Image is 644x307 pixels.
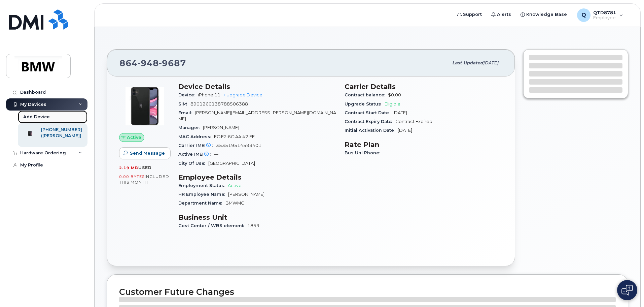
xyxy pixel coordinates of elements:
[216,143,261,148] span: 353519514593401
[178,201,225,206] span: Department Name
[178,161,208,166] span: City Of Use
[198,92,220,97] span: iPhone 11
[178,110,336,121] span: [PERSON_NAME][EMAIL_ADDRESS][PERSON_NAME][DOMAIN_NAME]
[119,58,186,68] span: 864
[190,101,248,106] span: 8901260138788506388
[228,183,242,188] span: Active
[345,110,393,115] span: Contract Start Date
[388,92,401,97] span: $0.00
[119,165,138,170] span: 2.19 MB
[345,101,385,106] span: Upgrade Status
[138,58,159,68] span: 948
[452,60,483,65] span: Last updated
[345,83,503,91] h3: Carrier Details
[178,92,198,97] span: Device
[127,134,141,141] span: Active
[385,101,400,106] span: Eligible
[178,143,216,148] span: Carrier IMEI
[483,60,498,65] span: [DATE]
[214,134,255,139] span: FC:E2:6C:AA:42:EE
[119,147,171,159] button: Send Message
[159,58,186,68] span: 9687
[345,92,388,97] span: Contract balance
[178,173,336,181] h3: Employee Details
[178,134,214,139] span: MAC Address
[138,165,152,170] span: used
[178,192,228,197] span: HR Employee Name
[345,141,503,149] h3: Rate Plan
[345,128,398,133] span: Initial Activation Date
[130,150,165,156] span: Send Message
[178,183,228,188] span: Employment Status
[124,86,165,126] img: iPhone_11.jpg
[178,152,214,157] span: Active IMEI
[119,174,145,179] span: 0.00 Bytes
[223,92,262,97] a: + Upgrade Device
[345,119,395,124] span: Contract Expiry Date
[214,152,218,157] span: —
[178,125,203,130] span: Manager
[225,201,244,206] span: BMWMC
[398,128,412,133] span: [DATE]
[621,285,633,296] img: Open chat
[178,110,195,115] span: Email
[178,83,336,91] h3: Device Details
[345,150,383,155] span: Bus Unl Phone
[203,125,239,130] span: [PERSON_NAME]
[228,192,264,197] span: [PERSON_NAME]
[119,287,616,297] h2: Customer Future Changes
[178,101,190,106] span: SIM
[208,161,255,166] span: [GEOGRAPHIC_DATA]
[178,213,336,221] h3: Business Unit
[178,223,247,228] span: Cost Center / WBS element
[247,223,259,228] span: 1859
[393,110,407,115] span: [DATE]
[395,119,432,124] span: Contract Expired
